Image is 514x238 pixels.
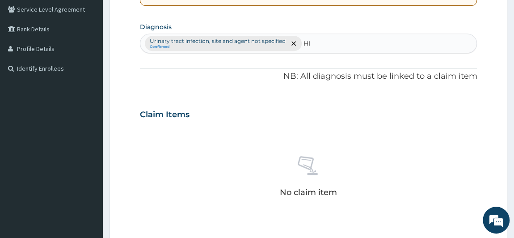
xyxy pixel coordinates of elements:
[280,188,337,197] p: No claim item
[52,65,123,156] span: We're online!
[140,110,190,120] h3: Claim Items
[17,45,36,67] img: d_794563401_company_1708531726252_794563401
[4,150,170,181] textarea: Type your message and hit 'Enter'
[140,22,172,31] label: Diagnosis
[150,38,286,45] p: Urinary tract infection, site and agent not specified
[46,50,150,62] div: Chat with us now
[147,4,168,26] div: Minimize live chat window
[150,45,286,49] small: Confirmed
[140,71,477,82] p: NB: All diagnosis must be linked to a claim item
[290,39,298,47] span: remove selection option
